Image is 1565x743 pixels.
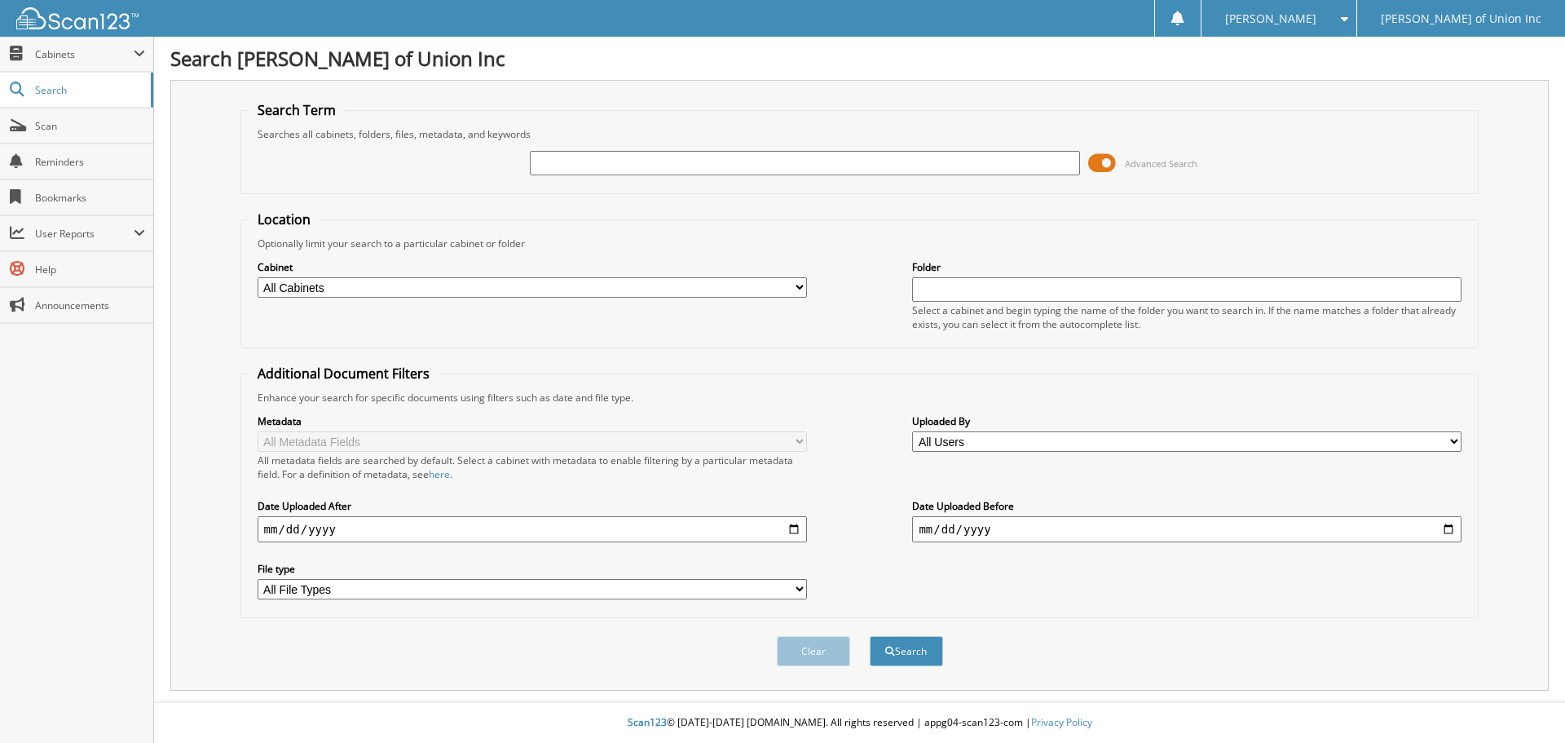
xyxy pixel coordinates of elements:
legend: Additional Document Filters [249,365,438,383]
label: Cabinet [258,260,807,274]
button: Clear [777,636,850,666]
span: Help [35,263,145,276]
span: Bookmarks [35,191,145,205]
span: Scan [35,119,145,133]
span: Cabinets [35,47,134,61]
span: Search [35,83,143,97]
span: Advanced Search [1125,157,1197,170]
legend: Location [249,210,319,228]
span: User Reports [35,227,134,241]
div: Enhance your search for specific documents using filters such as date and file type. [249,391,1470,405]
div: Optionally limit your search to a particular cabinet or folder [249,237,1470,250]
span: [PERSON_NAME] of Union Inc [1381,14,1541,24]
div: All metadata fields are searched by default. Select a cabinet with metadata to enable filtering b... [258,453,807,481]
label: Date Uploaded Before [912,499,1461,513]
div: © [DATE]-[DATE] [DOMAIN_NAME]. All rights reserved | appg04-scan123-com | [154,703,1565,743]
span: Reminders [35,155,145,169]
div: Searches all cabinets, folders, files, metadata, and keywords [249,127,1470,141]
label: Folder [912,260,1461,274]
span: Announcements [35,299,145,312]
input: end [912,516,1461,542]
div: Select a cabinet and begin typing the name of the folder you want to search in. If the name match... [912,303,1461,331]
span: [PERSON_NAME] [1225,14,1316,24]
span: Scan123 [628,715,667,729]
button: Search [870,636,943,666]
legend: Search Term [249,101,344,119]
img: scan123-logo-white.svg [16,7,139,29]
label: Date Uploaded After [258,499,807,513]
h1: Search [PERSON_NAME] of Union Inc [170,45,1549,72]
label: File type [258,562,807,576]
label: Metadata [258,414,807,428]
input: start [258,516,807,542]
a: here [429,467,450,481]
label: Uploaded By [912,414,1461,428]
a: Privacy Policy [1031,715,1092,729]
